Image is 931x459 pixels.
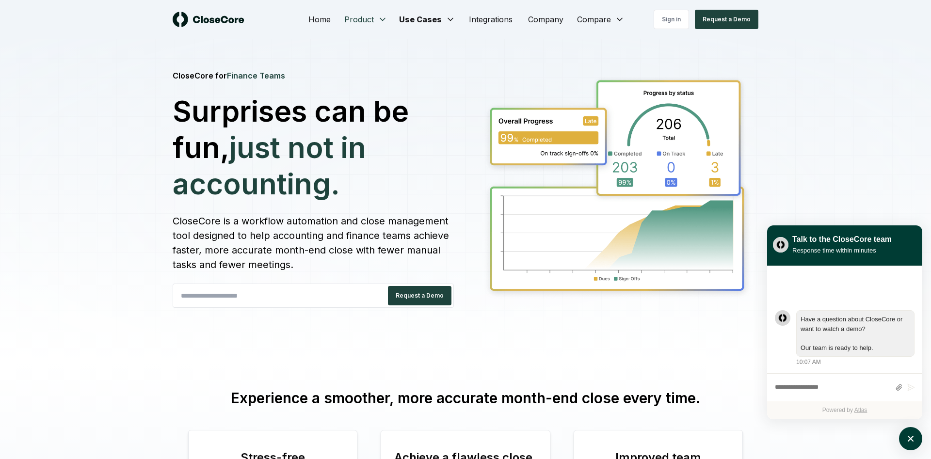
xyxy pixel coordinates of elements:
div: atlas-message-bubble [796,310,915,357]
button: atlas-launcher [899,427,922,450]
button: Product [338,10,393,29]
span: Compare [577,14,611,25]
span: just not in accounting. [173,130,366,201]
a: Company [520,10,571,29]
div: Response time within minutes [792,245,892,255]
div: atlas-message-text [801,315,910,352]
div: Powered by [767,401,922,419]
h4: CloseCore for [173,70,454,81]
span: Use Cases [399,14,442,25]
span: Finance Teams [227,71,285,80]
a: Sign in [654,10,689,29]
div: atlas-message [775,310,915,366]
a: Home [301,10,338,29]
div: Talk to the CloseCore team [792,234,892,245]
div: atlas-ticket [767,266,922,419]
div: atlas-window [767,225,922,419]
button: Request a Demo [695,10,758,29]
div: atlas-message-author-avatar [775,310,790,326]
h3: Experience a smoother, more accurate month-end close every time. [188,389,743,407]
button: Compare [571,10,630,29]
a: Integrations [461,10,520,29]
img: Hero [483,76,753,300]
button: Use Cases [393,10,461,29]
div: Friday, August 29, 10:07 AM [796,310,915,366]
button: Request a Demo [388,286,451,305]
img: logo [173,12,244,27]
h1: Surprises can be fun, [173,93,454,202]
p: CloseCore is a workflow automation and close management tool designed to help accounting and fina... [173,214,454,272]
a: Atlas [854,407,867,413]
div: 10:07 AM [796,358,821,366]
img: yblje5SQxOoZuw2TcITt_icon.png [773,237,788,253]
div: atlas-composer [775,379,915,396]
button: Attach files by clicking or dropping files here [895,383,902,392]
span: Product [344,14,374,25]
